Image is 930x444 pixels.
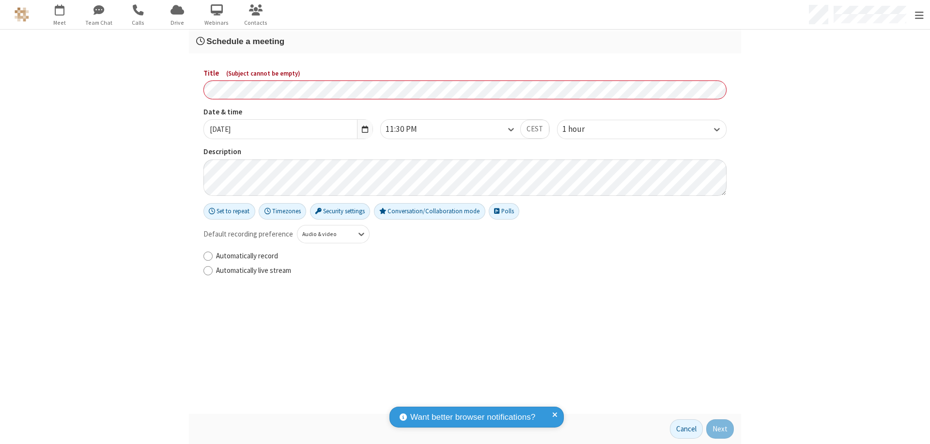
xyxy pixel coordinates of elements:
[206,36,284,46] span: Schedule a meeting
[238,18,274,27] span: Contacts
[489,203,519,220] button: Polls
[15,7,29,22] img: QA Selenium DO NOT DELETE OR CHANGE
[203,107,373,118] label: Date & time
[310,203,371,220] button: Security settings
[203,146,727,158] label: Description
[520,120,549,139] button: CEST
[199,18,235,27] span: Webinars
[216,251,727,262] label: Automatically record
[42,18,78,27] span: Meet
[706,419,734,439] button: Next
[203,68,727,79] label: Title
[670,419,703,439] button: Cancel
[226,69,300,78] span: ( Subject cannot be empty )
[259,203,306,220] button: Timezones
[159,18,196,27] span: Drive
[216,265,727,276] label: Automatically live stream
[906,419,923,437] iframe: Chat
[203,203,255,220] button: Set to repeat
[386,123,434,136] div: 11:30 PM
[203,229,293,240] span: Default recording preference
[410,411,535,424] span: Want better browser notifications?
[302,230,348,238] div: Audio & video
[562,123,601,136] div: 1 hour
[81,18,117,27] span: Team Chat
[374,203,485,220] button: Conversation/Collaboration mode
[120,18,156,27] span: Calls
